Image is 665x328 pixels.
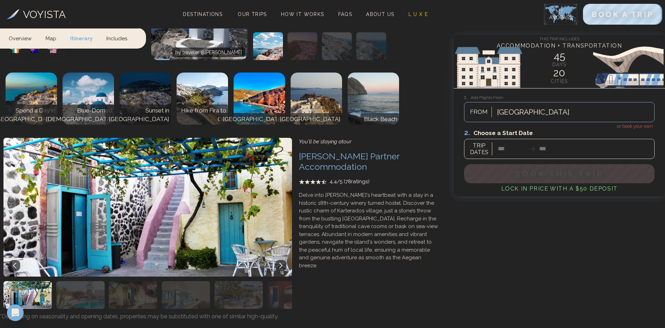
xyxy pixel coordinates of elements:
[44,106,112,124] p: Blue-Domed [DEMOGRAPHIC_DATA]
[330,178,370,186] span: 4.4 /5 ( 78 ratings)
[464,94,471,100] span: 1.
[592,10,654,19] span: BOOK A TRIP
[238,11,267,17] span: Our Trips
[172,48,245,57] div: by traveler @ [PERSON_NAME]
[107,106,169,124] p: Sunset in [GEOGRAPHIC_DATA]
[120,73,171,125] img: Sunset in Fira
[544,4,577,25] img: My Account
[9,28,39,48] a: Overview
[299,151,440,172] h3: [PERSON_NAME] Partner Accommodation
[23,7,66,22] h3: VOYISTA
[178,106,226,124] p: Hike from Fira to Oia
[63,73,114,125] img: Blue-Domed Churches
[348,73,399,125] img: Black Beach
[7,304,24,321] div: Open Intercom Messenger
[162,281,210,309] img: Accommodation photo
[454,35,665,42] h4: This Trip Includes
[221,115,283,124] p: [GEOGRAPHIC_DATA]
[335,9,355,19] a: FAQs
[363,9,397,19] a: About Us
[464,93,655,101] h3: Add Flights From:
[180,9,225,29] span: Destinations
[267,281,316,309] img: Accommodation photo
[338,11,352,17] span: FAQs
[454,42,665,50] h4: Accommodation + Transportation
[464,185,655,193] h4: Lock in Price with a $50 deposit
[299,191,440,269] p: Delve into [PERSON_NAME]'s heartbeat with a stay in a historic 18th-century winery turned hostel....
[6,73,57,125] img: Spend a Day in Oia
[3,281,52,309] img: Accommodation photo
[235,9,270,19] a: Our Trips
[278,115,340,124] p: [GEOGRAPHIC_DATA]
[466,108,492,117] span: FROM
[366,11,394,17] span: About Us
[234,73,285,125] img: Red Beach
[291,73,342,125] img: Oia Castle
[109,281,157,309] img: Accommodation photo
[281,11,324,17] span: How It Works
[583,12,662,18] a: BOOK A TRIP
[7,7,66,22] a: VOYISTA
[464,164,655,183] button: Book This Trip
[454,47,665,88] img: European Sights
[299,138,440,146] div: You'll be staying at our
[214,281,263,309] img: Accommodation photo
[63,28,99,48] a: Itinerary
[99,28,134,48] a: Includes
[515,169,604,178] span: Book This Trip
[278,9,327,19] a: How It Works
[3,47,27,55] h1: 🇮🇪
[41,47,65,55] h1: 🇺🇸
[583,4,662,25] button: BOOK A TRIP
[408,11,428,17] span: L U X E
[56,281,105,309] img: Accommodation photo
[362,115,397,124] p: Black Beach
[39,28,63,48] a: Map
[22,47,46,55] h1: 🇦🇺
[464,122,655,130] h4: or
[7,9,19,19] img: Voyista Logo
[622,124,653,129] span: book your own
[406,9,431,19] a: L U X E
[177,73,228,125] img: Hike from Fira to Oia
